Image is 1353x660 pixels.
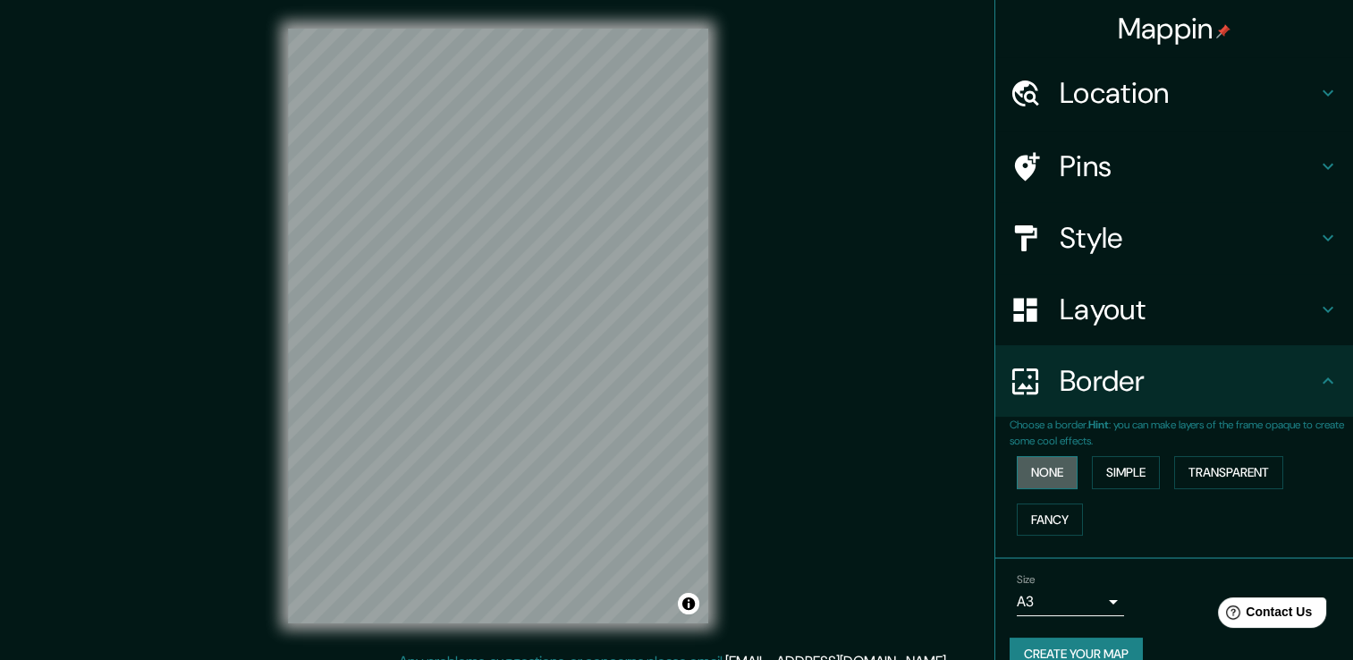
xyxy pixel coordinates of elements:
div: Layout [995,274,1353,345]
h4: Style [1060,220,1317,256]
button: Fancy [1017,503,1083,537]
h4: Layout [1060,292,1317,327]
b: Hint [1088,418,1109,432]
h4: Border [1060,363,1317,399]
canvas: Map [288,29,708,623]
img: pin-icon.png [1216,24,1230,38]
h4: Mappin [1118,11,1231,47]
button: Toggle attribution [678,593,699,614]
div: Border [995,345,1353,417]
button: Transparent [1174,456,1283,489]
p: Choose a border. : you can make layers of the frame opaque to create some cool effects. [1010,417,1353,449]
div: Location [995,57,1353,129]
h4: Pins [1060,148,1317,184]
h4: Location [1060,75,1317,111]
div: Pins [995,131,1353,202]
button: Simple [1092,456,1160,489]
label: Size [1017,572,1036,588]
div: A3 [1017,588,1124,616]
iframe: Help widget launcher [1194,590,1333,640]
button: None [1017,456,1078,489]
div: Style [995,202,1353,274]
